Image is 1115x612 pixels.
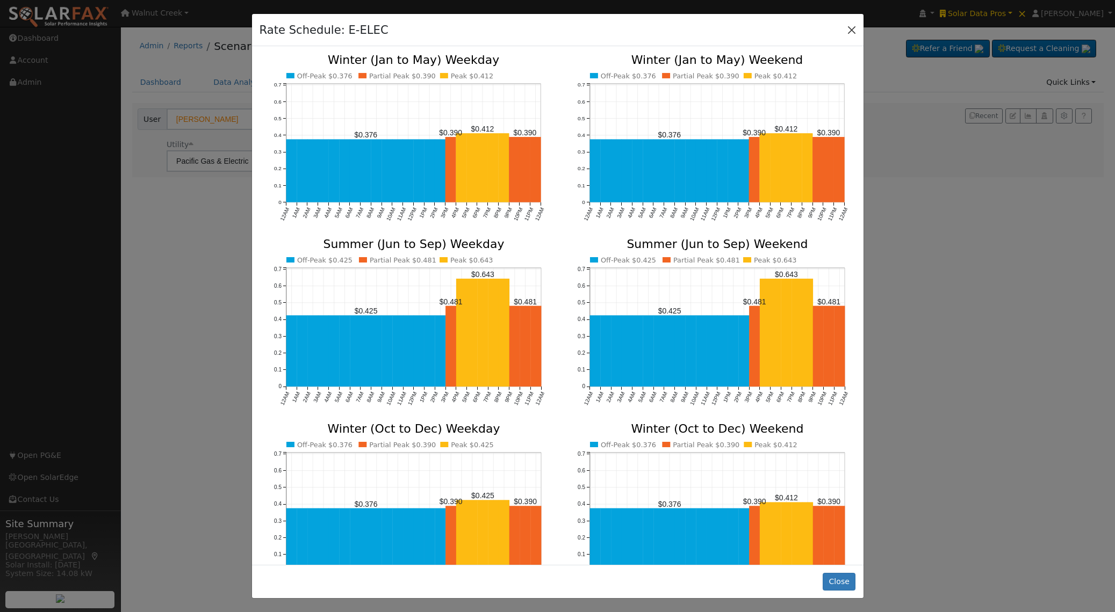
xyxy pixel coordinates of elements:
[318,139,329,202] rect: onclick=""
[440,128,463,137] text: $0.390
[466,500,477,571] rect: onclick=""
[312,391,322,403] text: 3AM
[680,207,690,219] text: 9AM
[754,256,797,264] text: Peak $0.643
[407,207,418,222] text: 12PM
[717,139,728,202] rect: onclick=""
[631,422,804,435] text: Winter (Oct to Dec) Weekend
[771,279,781,387] rect: onclick=""
[733,207,743,219] text: 2PM
[590,316,601,387] rect: onclick=""
[407,391,418,406] text: 12PM
[765,391,775,403] text: 5PM
[297,256,353,264] text: Off-Peak $0.425
[274,333,282,339] text: 0.3
[696,139,707,202] rect: onclick=""
[450,207,461,219] text: 4PM
[385,207,397,222] text: 10AM
[743,497,766,506] text: $0.390
[578,468,585,473] text: 0.6
[440,297,463,306] text: $0.481
[274,183,282,188] text: 0.1
[686,316,696,387] rect: onclick=""
[301,391,312,403] text: 2AM
[807,207,817,219] text: 9PM
[286,139,297,202] rect: onclick=""
[637,391,648,403] text: 5AM
[520,506,530,571] rect: onclick=""
[696,316,707,387] rect: onclick=""
[424,316,435,387] rect: onclick=""
[488,133,499,202] rect: onclick=""
[451,72,494,80] text: Peak $0.412
[318,316,329,387] rect: onclick=""
[710,391,722,406] text: 12PM
[722,207,732,219] text: 1PM
[781,133,792,202] rect: onclick=""
[817,207,828,222] text: 10PM
[323,207,333,219] text: 4AM
[445,306,456,387] rect: onclick=""
[643,316,654,387] rect: onclick=""
[450,256,493,264] text: Peak $0.643
[523,391,535,406] text: 11PM
[578,266,585,272] text: 0.7
[797,391,807,403] text: 8PM
[514,497,537,506] text: $0.390
[755,72,798,80] text: Peak $0.412
[403,139,414,202] rect: onclick=""
[807,391,817,403] text: 9PM
[775,270,798,279] text: $0.643
[578,501,585,507] text: 0.4
[503,391,514,403] text: 9PM
[828,391,839,406] text: 11PM
[754,391,764,403] text: 4PM
[297,139,307,202] rect: onclick=""
[274,450,282,456] text: 0.7
[471,270,494,279] text: $0.643
[503,207,514,219] text: 9PM
[274,283,282,289] text: 0.6
[792,279,803,387] rect: onclick=""
[760,502,771,571] rect: onclick=""
[664,316,675,387] rect: onclick=""
[414,139,425,202] rect: onclick=""
[595,207,605,219] text: 1AM
[450,391,461,403] text: 4PM
[786,391,796,403] text: 7PM
[435,316,445,387] rect: onclick=""
[835,306,845,387] rect: onclick=""
[689,207,700,222] text: 10AM
[722,391,732,403] text: 1PM
[664,139,675,202] rect: onclick=""
[707,316,717,387] rect: onclick=""
[700,207,711,222] text: 11AM
[578,132,585,138] text: 0.4
[274,149,282,155] text: 0.3
[728,316,739,387] rect: onclick=""
[392,316,403,387] rect: onclick=""
[339,139,350,202] rect: onclick=""
[513,207,524,222] text: 10PM
[710,207,722,222] text: 12PM
[286,316,297,387] rect: onclick=""
[369,441,436,449] text: Partial Peak $0.390
[601,256,656,264] text: Off-Peak $0.425
[578,82,585,88] text: 0.7
[278,199,282,205] text: 0
[775,391,786,403] text: 6PM
[493,207,503,219] text: 8PM
[456,279,467,387] rect: onclick=""
[499,500,509,571] rect: onclick=""
[274,350,282,356] text: 0.2
[578,149,585,155] text: 0.3
[396,391,407,406] text: 11AM
[637,207,648,219] text: 5AM
[771,133,781,202] rect: onclick=""
[611,316,622,387] rect: onclick=""
[279,391,290,406] text: 12AM
[781,279,792,387] rect: onclick=""
[355,391,365,403] text: 7AM
[675,139,686,202] rect: onclick=""
[371,139,382,202] rect: onclick=""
